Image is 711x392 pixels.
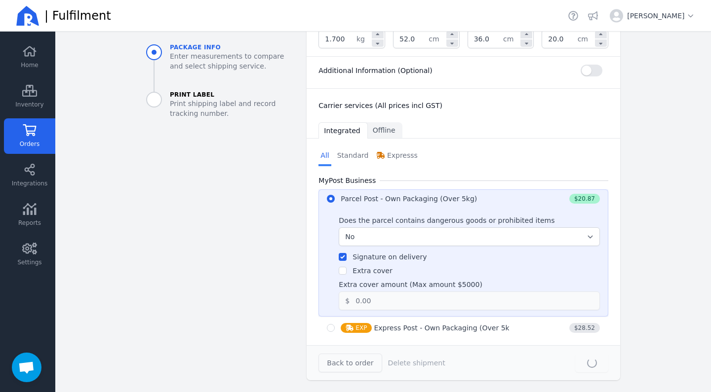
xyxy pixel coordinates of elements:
span: cm [429,30,445,48]
div: Open chat [12,353,41,382]
span: Print Label [170,91,299,99]
div: Express Post - Own Packaging (Over 5kg) [341,323,516,333]
label: Signature on delivery [353,253,427,261]
button: EXPExpress Post - Own Packaging (Over 5kg)$28.52 [318,319,608,337]
h3: Additional Information (Optional) [318,66,432,75]
a: Standard [335,146,371,166]
span: Orders [20,140,39,148]
div: Parcel Post - Own Packaging (Over 5kg) [341,194,477,204]
span: | Fulfilment [44,8,111,24]
button: Integrated [318,122,367,139]
a: Helpdesk [566,9,580,23]
button: Delete shipment [388,358,445,368]
span: Inventory [15,101,43,108]
a: Expresss [374,146,419,166]
span: Back to order [327,359,373,367]
span: Integrations [12,179,47,187]
span: $20.87 [569,194,600,204]
span: Integrated [324,126,360,136]
span: Delete shipment [388,359,445,367]
span: Offline [373,125,395,135]
span: Home [21,61,38,69]
span: Reports [18,219,41,227]
span: cm [578,30,594,48]
span: cm [503,30,519,48]
h3: MyPost Business [318,176,380,185]
span: [PERSON_NAME] [627,11,695,21]
button: Offline [368,122,402,139]
img: Ricemill Logo [16,4,39,28]
label: Extra cover amount (Max amount $5000) [339,280,482,289]
button: Back to order [318,354,382,372]
button: Next [575,354,608,372]
span: kg [356,30,371,48]
a: All [318,146,331,166]
span: Settings [17,258,41,266]
label: Does the parcel contains dangerous goods or prohibited items [339,215,554,225]
span: EXP [341,323,372,333]
button: Parcel Post - Own Packaging (Over 5kg)$20.87Does the parcel contains dangerous goods or prohibite... [318,189,608,317]
span: $28.52 [569,323,600,333]
label: Extra cover [353,267,392,275]
span: $ [339,292,350,310]
span: Print shipping label and record tracking number. [170,99,299,118]
h3: Carrier services (All prices incl GST) [318,101,608,110]
span: Package info [170,43,299,51]
span: Enter measurements to compare and select shipping service. [170,51,299,71]
button: [PERSON_NAME] [606,5,699,27]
